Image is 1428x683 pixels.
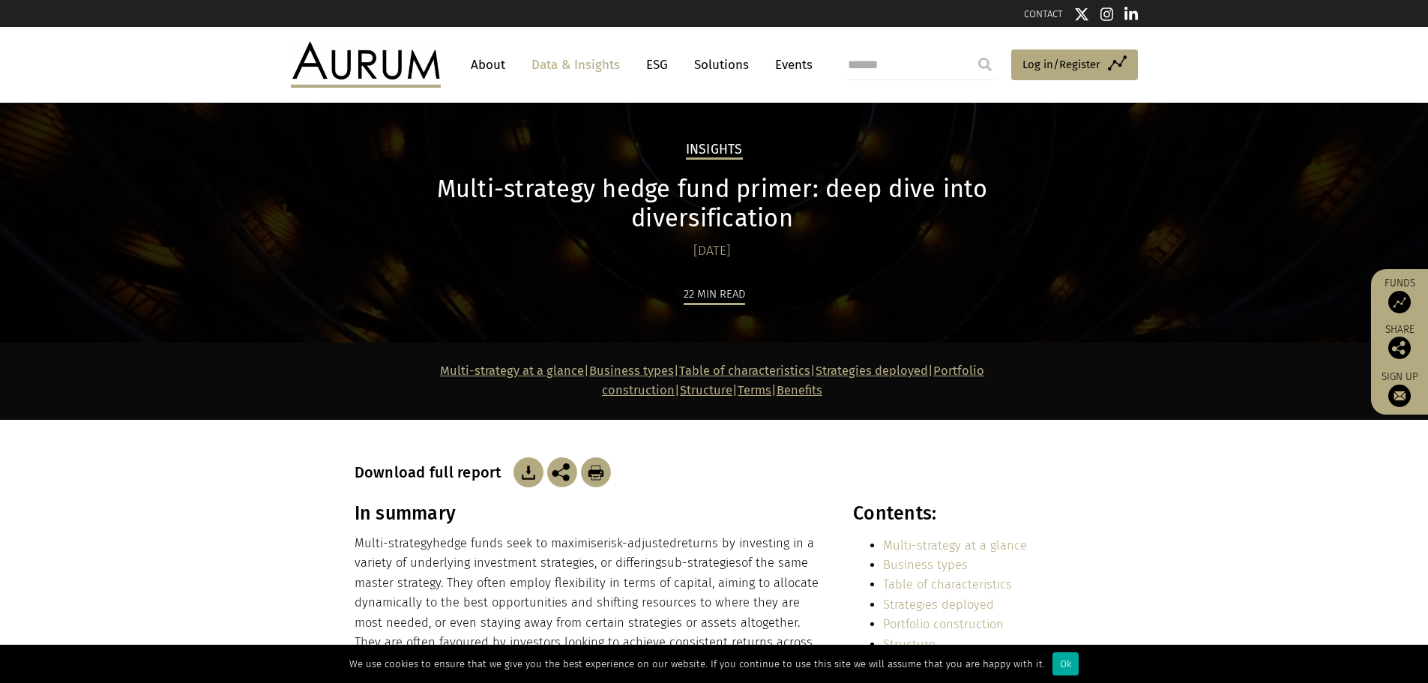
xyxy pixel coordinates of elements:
a: Sign up [1379,370,1421,407]
img: Sign up to our newsletter [1388,385,1411,407]
a: Terms [738,383,771,397]
img: Twitter icon [1074,7,1089,22]
div: [DATE] [355,241,1070,262]
a: Business types [883,558,968,572]
strong: | | | | | | [440,364,984,397]
span: Log in/Register [1022,55,1100,73]
div: Ok [1052,652,1079,676]
img: Share this post [547,457,577,487]
a: Business types [589,364,674,378]
img: Download Article [513,457,543,487]
span: sub-strategies [661,556,741,570]
a: Table of characteristics [679,364,810,378]
a: ESG [639,51,675,79]
span: Multi-strategy [355,536,433,550]
img: Aurum [291,42,441,87]
img: Instagram icon [1100,7,1114,22]
input: Submit [970,49,1000,79]
a: Strategies deployed [816,364,928,378]
img: Linkedin icon [1124,7,1138,22]
img: Access Funds [1388,291,1411,313]
a: Solutions [687,51,756,79]
a: Log in/Register [1011,49,1138,81]
a: Strategies deployed [883,598,994,612]
h3: Contents: [853,502,1070,525]
strong: | [771,383,777,397]
img: Download Article [581,457,611,487]
a: Table of characteristics [883,577,1012,592]
h3: Download full report [355,463,510,481]
a: Portfolio construction [883,617,1004,631]
a: Benefits [777,383,822,397]
a: Multi-strategy at a glance [440,364,584,378]
a: CONTACT [1024,8,1063,19]
div: Share [1379,325,1421,359]
a: Funds [1379,277,1421,313]
h3: In summary [355,502,821,525]
a: About [463,51,513,79]
h2: Insights [686,142,743,160]
div: 22 min read [684,285,745,305]
a: Data & Insights [524,51,627,79]
a: Structure [883,637,936,652]
a: Multi-strategy at a glance [883,538,1027,553]
img: Share this post [1388,337,1411,359]
span: risk-adjusted [603,536,677,550]
a: Structure [680,383,732,397]
h1: Multi-strategy hedge fund primer: deep dive into diversification [355,175,1070,233]
a: Events [768,51,813,79]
